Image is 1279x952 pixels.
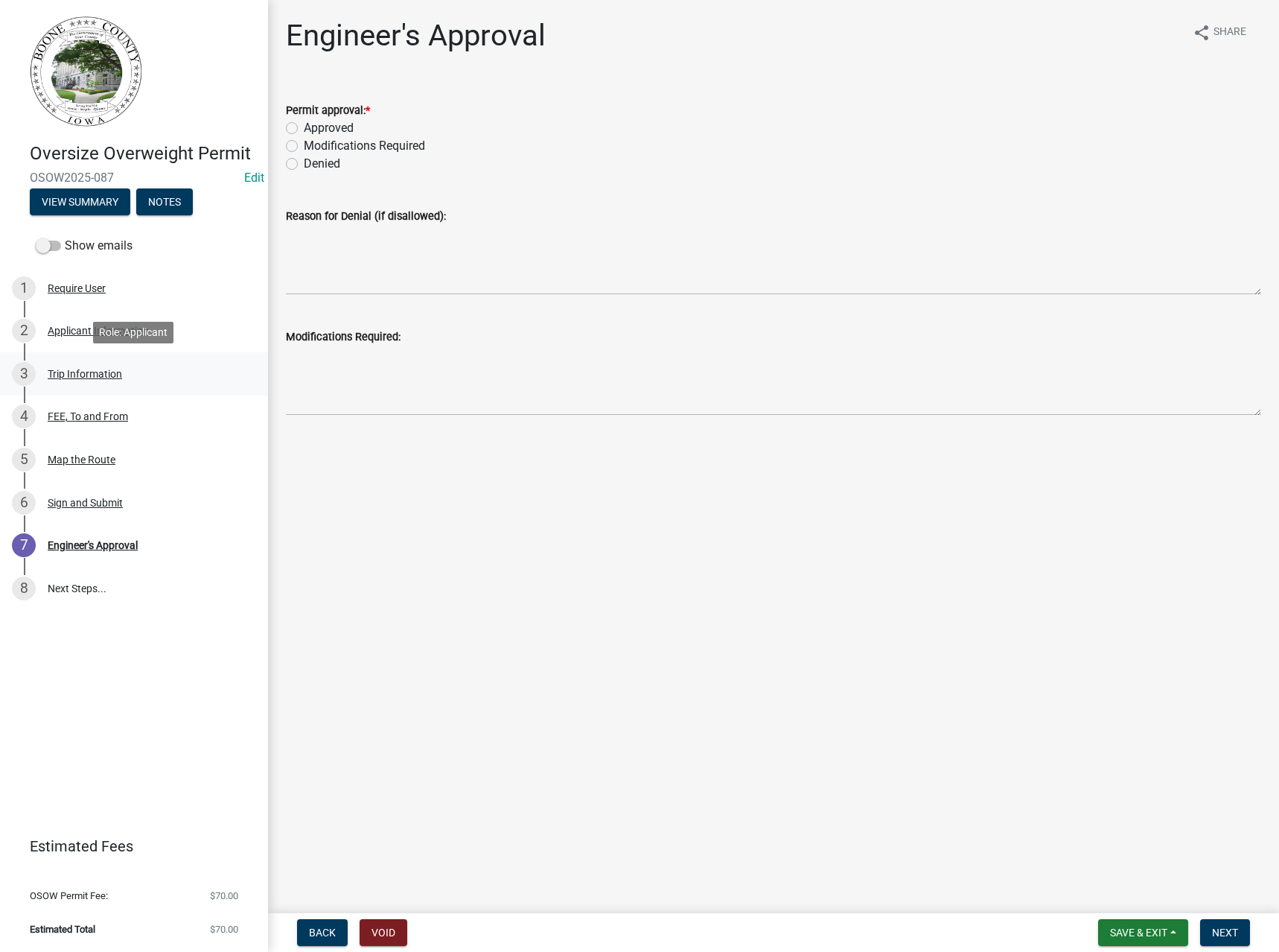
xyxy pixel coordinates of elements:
[12,319,36,343] div: 2
[1193,24,1211,42] i: share
[1098,919,1188,946] button: Save & Exit
[136,188,193,215] button: Notes
[30,171,238,185] span: OSOW2025-087
[30,143,256,165] h4: Oversize Overweight Permit
[297,919,348,946] button: Back
[12,448,36,472] div: 5
[304,119,354,137] label: Approved
[210,891,238,901] span: $70.00
[244,171,264,185] wm-modal-confirm: Edit Application Number
[136,197,193,209] wm-modal-confirm: Notes
[210,924,238,934] span: $70.00
[1110,927,1167,939] span: Save & Exit
[304,155,340,173] label: Denied
[12,831,244,861] a: Estimated Fees
[30,891,108,901] span: OSOW Permit Fee:
[48,540,138,550] div: Engineer's Approval
[12,577,36,600] div: 8
[1200,919,1250,946] button: Next
[30,197,130,209] wm-modal-confirm: Summary
[48,498,123,508] div: Sign and Submit
[36,237,133,255] label: Show emails
[286,212,446,222] label: Reason for Denial (if disallowed):
[244,171,264,185] a: Edit
[12,276,36,300] div: 1
[286,18,546,54] h1: Engineer's Approval
[304,137,425,155] label: Modifications Required
[30,16,143,127] img: Boone County, Iowa
[48,283,106,293] div: Require User
[48,454,115,465] div: Map the Route
[12,404,36,428] div: 4
[1213,24,1246,42] span: Share
[30,188,130,215] button: View Summary
[12,491,36,515] div: 6
[360,919,407,946] button: Void
[48,369,122,379] div: Trip Information
[93,322,173,343] div: Role: Applicant
[12,362,36,386] div: 3
[1181,18,1258,47] button: shareShare
[30,924,95,934] span: Estimated Total
[12,533,36,557] div: 7
[309,927,336,939] span: Back
[286,106,370,116] label: Permit approval:
[1212,927,1238,939] span: Next
[286,332,401,343] label: Modifications Required:
[48,326,149,336] div: Applicant Information
[48,411,128,422] div: FEE, To and From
